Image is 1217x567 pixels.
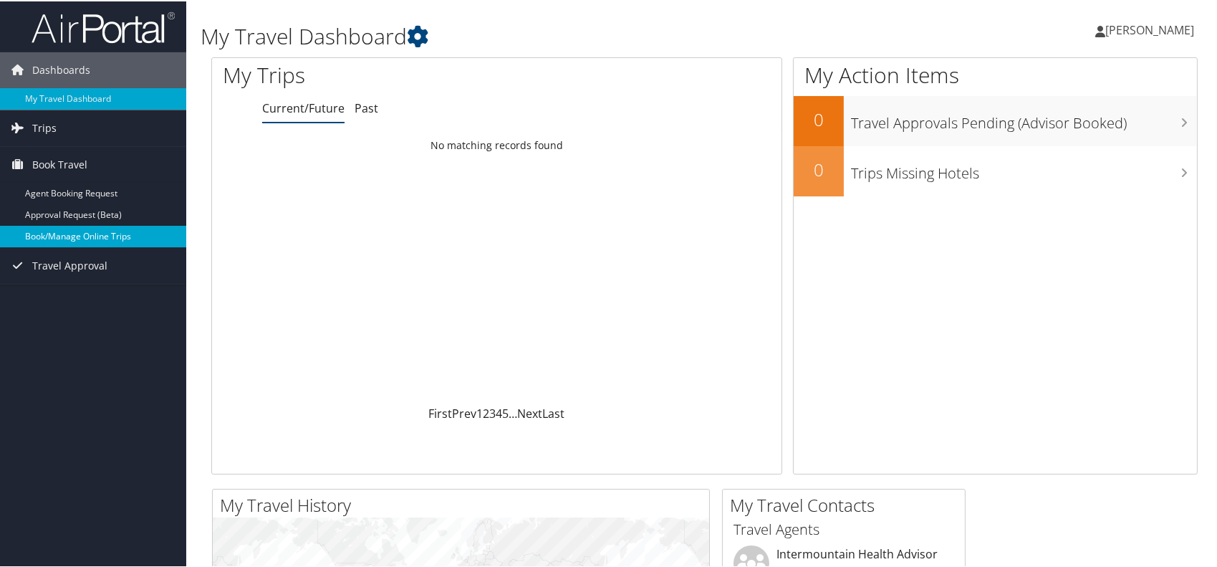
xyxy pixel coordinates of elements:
[32,247,107,282] span: Travel Approval
[32,9,175,43] img: airportal-logo.png
[542,404,564,420] a: Last
[32,146,87,181] span: Book Travel
[794,145,1197,195] a: 0Trips Missing Hotels
[851,105,1197,132] h3: Travel Approvals Pending (Advisor Booked)
[212,131,781,157] td: No matching records found
[794,156,844,181] h2: 0
[851,155,1197,182] h3: Trips Missing Hotels
[223,59,534,89] h1: My Trips
[794,59,1197,89] h1: My Action Items
[220,492,709,516] h2: My Travel History
[355,99,378,115] a: Past
[517,404,542,420] a: Next
[489,404,496,420] a: 3
[509,404,517,420] span: …
[502,404,509,420] a: 5
[428,404,452,420] a: First
[794,106,844,130] h2: 0
[496,404,502,420] a: 4
[1095,7,1208,50] a: [PERSON_NAME]
[201,20,872,50] h1: My Travel Dashboard
[1105,21,1194,37] span: [PERSON_NAME]
[32,51,90,87] span: Dashboards
[452,404,476,420] a: Prev
[262,99,345,115] a: Current/Future
[483,404,489,420] a: 2
[730,492,965,516] h2: My Travel Contacts
[794,95,1197,145] a: 0Travel Approvals Pending (Advisor Booked)
[733,518,954,538] h3: Travel Agents
[32,109,57,145] span: Trips
[476,404,483,420] a: 1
